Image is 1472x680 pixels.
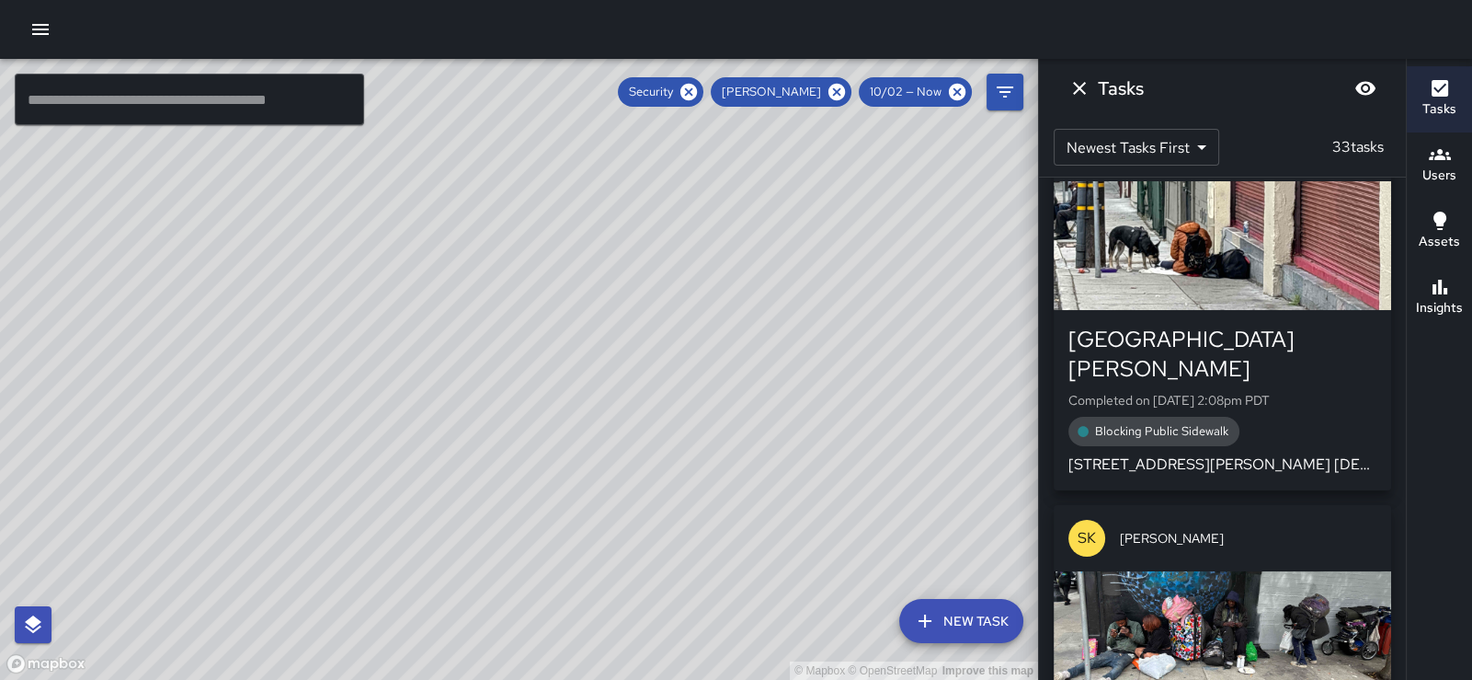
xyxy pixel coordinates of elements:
div: [GEOGRAPHIC_DATA][PERSON_NAME] [1068,325,1376,384]
div: Newest Tasks First [1054,129,1219,166]
button: Dismiss [1061,70,1098,107]
span: Blocking Public Sidewalk [1084,422,1239,441]
h6: Users [1422,166,1456,186]
h6: Assets [1419,232,1460,252]
button: Tasks [1407,66,1472,133]
p: Completed on [DATE] 2:08pm PDT [1068,391,1376,409]
h6: Tasks [1098,74,1144,103]
button: Filters [987,74,1023,110]
button: New Task [899,599,1023,643]
button: Blur [1347,70,1384,107]
p: 33 tasks [1325,136,1391,158]
h6: Tasks [1422,99,1456,120]
p: SK [1078,527,1096,549]
p: [STREET_ADDRESS][PERSON_NAME] [DEMOGRAPHIC_DATA] not feeling well will be gone 10mn [1068,454,1376,476]
h6: Insights [1416,298,1463,318]
button: Assets [1407,199,1472,265]
div: 10/02 — Now [859,77,972,107]
button: Insights [1407,265,1472,331]
span: [PERSON_NAME] [1120,529,1376,547]
button: SK[PERSON_NAME][GEOGRAPHIC_DATA][PERSON_NAME]Completed on [DATE] 2:08pm PDTBlocking Public Sidewa... [1054,115,1391,490]
div: [PERSON_NAME] [711,77,851,107]
div: Security [618,77,703,107]
button: Users [1407,133,1472,199]
span: [PERSON_NAME] [711,83,832,101]
span: Security [618,83,684,101]
span: 10/02 — Now [859,83,953,101]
